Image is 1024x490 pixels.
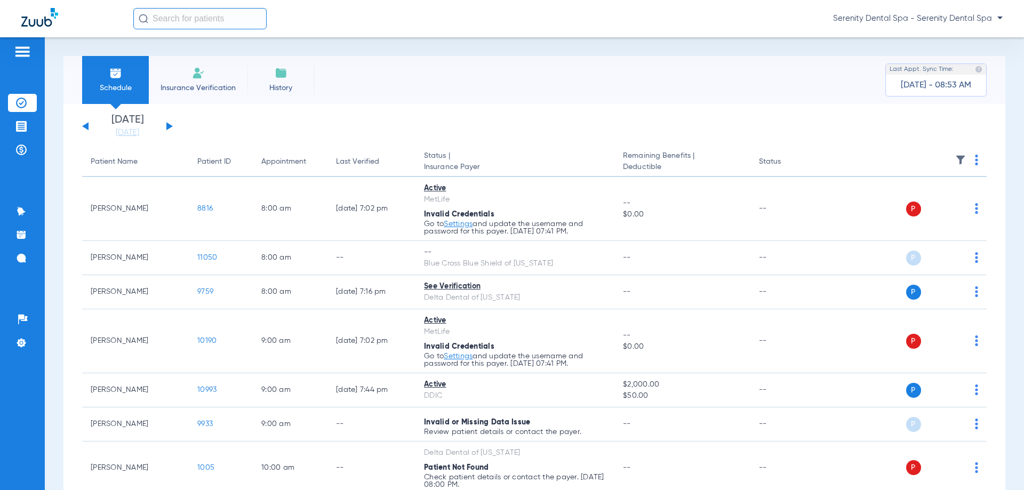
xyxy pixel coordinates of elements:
td: -- [750,407,822,441]
img: group-dot-blue.svg [975,384,978,395]
td: -- [750,241,822,275]
span: 11050 [197,254,217,261]
div: Delta Dental of [US_STATE] [424,292,606,303]
td: [PERSON_NAME] [82,177,189,241]
span: Serenity Dental Spa - Serenity Dental Spa [833,13,1003,24]
span: $2,000.00 [623,379,741,390]
div: Active [424,183,606,194]
td: 8:00 AM [253,241,327,275]
div: Patient Name [91,156,138,167]
div: See Verification [424,281,606,292]
input: Search for patients [133,8,267,29]
p: Check patient details or contact the payer. [DATE] 08:00 PM. [424,473,606,488]
td: [DATE] 7:02 PM [327,177,415,241]
td: [PERSON_NAME] [82,373,189,407]
span: Invalid Credentials [424,211,494,218]
div: Last Verified [336,156,379,167]
img: filter.svg [955,155,966,165]
td: [PERSON_NAME] [82,407,189,441]
td: 9:00 AM [253,309,327,373]
span: P [906,334,921,349]
div: Last Verified [336,156,407,167]
td: [PERSON_NAME] [82,275,189,309]
td: [DATE] 7:16 PM [327,275,415,309]
td: -- [750,309,822,373]
td: -- [327,407,415,441]
a: Settings [444,220,473,228]
a: Settings [444,352,473,360]
span: Invalid Credentials [424,343,494,350]
span: Invalid or Missing Data Issue [424,419,530,426]
img: Search Icon [139,14,148,23]
span: Insurance Payer [424,162,606,173]
img: group-dot-blue.svg [975,252,978,263]
th: Status | [415,147,614,177]
span: P [906,383,921,398]
img: group-dot-blue.svg [975,155,978,165]
div: Patient Name [91,156,180,167]
span: -- [623,254,631,261]
span: -- [623,198,741,209]
div: -- [424,247,606,258]
th: Remaining Benefits | [614,147,750,177]
span: 10190 [197,337,217,344]
img: group-dot-blue.svg [975,419,978,429]
td: [DATE] 7:44 PM [327,373,415,407]
img: Zuub Logo [21,8,58,27]
span: Last Appt. Sync Time: [890,64,954,75]
li: [DATE] [95,115,159,138]
span: $0.00 [623,341,741,352]
span: Deductible [623,162,741,173]
span: 10993 [197,386,217,393]
a: [DATE] [95,127,159,138]
span: -- [623,330,741,341]
div: Appointment [261,156,306,167]
span: P [906,251,921,266]
span: P [906,460,921,475]
span: History [255,83,306,93]
td: -- [327,241,415,275]
td: 9:00 AM [253,373,327,407]
td: 9:00 AM [253,407,327,441]
span: -- [623,420,631,428]
div: Appointment [261,156,319,167]
img: Schedule [109,67,122,79]
span: Patient Not Found [424,464,489,471]
div: Delta Dental of [US_STATE] [424,447,606,459]
span: -- [623,464,631,471]
td: 8:00 AM [253,177,327,241]
div: MetLife [424,326,606,338]
img: hamburger-icon [14,45,31,58]
span: Schedule [90,83,141,93]
p: Go to and update the username and password for this payer. [DATE] 07:41 PM. [424,220,606,235]
span: 9933 [197,420,213,428]
span: 9759 [197,288,213,295]
img: Manual Insurance Verification [192,67,205,79]
td: [PERSON_NAME] [82,309,189,373]
div: Active [424,379,606,390]
span: Insurance Verification [157,83,239,93]
td: -- [750,275,822,309]
p: Go to and update the username and password for this payer. [DATE] 07:41 PM. [424,352,606,367]
div: Patient ID [197,156,244,167]
div: Active [424,315,606,326]
img: group-dot-blue.svg [975,335,978,346]
div: DDIC [424,390,606,401]
span: 8816 [197,205,213,212]
div: Blue Cross Blue Shield of [US_STATE] [424,258,606,269]
span: 1005 [197,464,214,471]
td: 8:00 AM [253,275,327,309]
span: [DATE] - 08:53 AM [901,80,971,91]
th: Status [750,147,822,177]
img: group-dot-blue.svg [975,286,978,297]
td: [DATE] 7:02 PM [327,309,415,373]
div: Patient ID [197,156,231,167]
span: P [906,417,921,432]
img: last sync help info [975,66,982,73]
div: MetLife [424,194,606,205]
img: group-dot-blue.svg [975,203,978,214]
span: $0.00 [623,209,741,220]
img: History [275,67,287,79]
span: P [906,285,921,300]
td: -- [750,177,822,241]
